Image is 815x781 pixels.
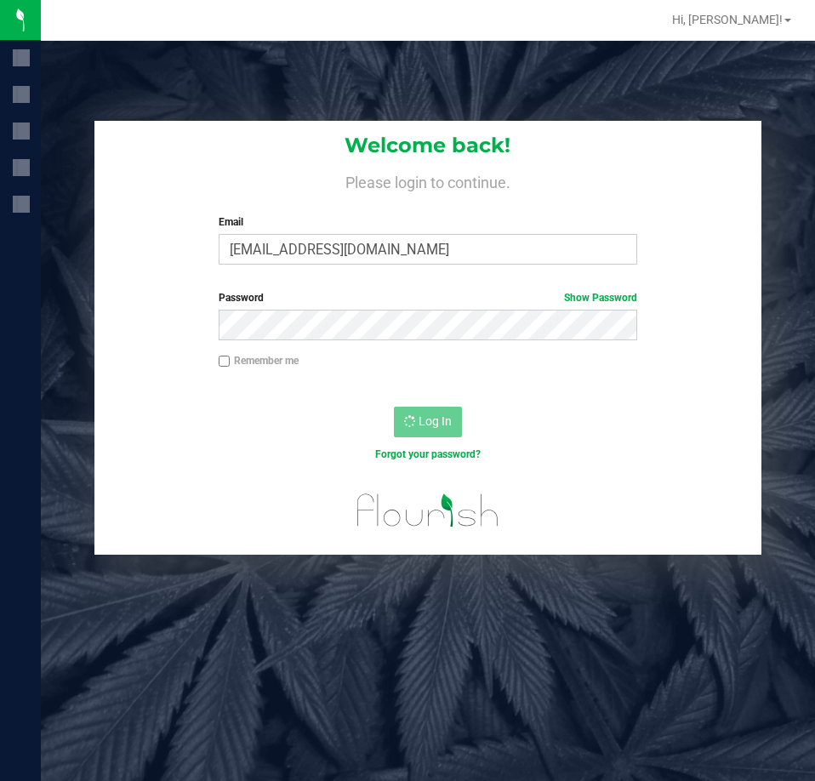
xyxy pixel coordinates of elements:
[672,13,783,26] span: Hi, [PERSON_NAME]!
[394,407,462,437] button: Log In
[219,356,231,368] input: Remember me
[94,134,761,157] h1: Welcome back!
[219,353,299,368] label: Remember me
[419,414,452,428] span: Log In
[94,170,761,191] h4: Please login to continue.
[219,214,637,230] label: Email
[564,292,637,304] a: Show Password
[375,448,481,460] a: Forgot your password?
[345,480,511,541] img: flourish_logo.svg
[219,292,264,304] span: Password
